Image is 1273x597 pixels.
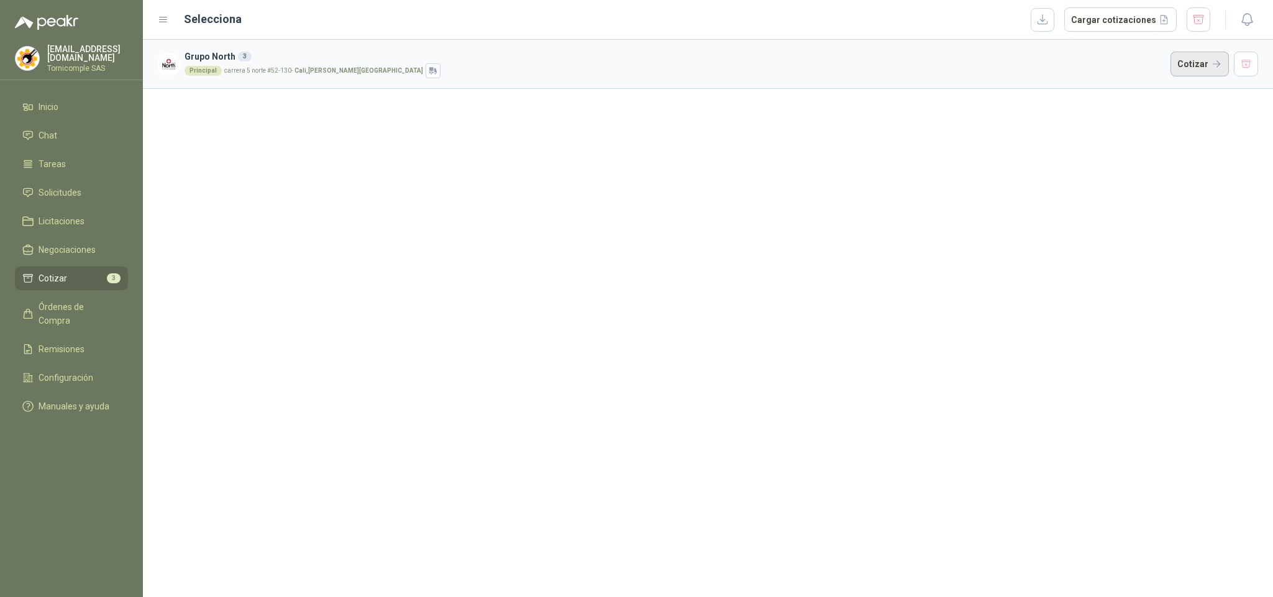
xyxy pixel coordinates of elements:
div: 3 [238,52,252,62]
span: Cotizar [39,271,67,285]
a: Chat [15,124,128,147]
p: Tornicomple SAS [47,65,128,72]
img: Company Logo [158,53,180,75]
a: Cotizar3 [15,267,128,290]
span: Chat [39,129,57,142]
h2: Selecciona [184,11,242,28]
h3: Grupo North [185,50,1166,63]
img: Company Logo [16,47,39,70]
div: Principal [185,66,222,76]
a: Tareas [15,152,128,176]
span: Remisiones [39,342,84,356]
button: Cotizar [1170,52,1229,76]
img: Logo peakr [15,15,78,30]
a: Configuración [15,366,128,390]
span: 3 [107,273,121,283]
p: carrera 5 norte #52-130 - [224,68,423,74]
span: Órdenes de Compra [39,300,116,327]
span: Negociaciones [39,243,96,257]
span: Solicitudes [39,186,81,199]
span: Manuales y ayuda [39,399,109,413]
a: Solicitudes [15,181,128,204]
a: Negociaciones [15,238,128,262]
a: Órdenes de Compra [15,295,128,332]
a: Licitaciones [15,209,128,233]
strong: Cali , [PERSON_NAME][GEOGRAPHIC_DATA] [294,67,423,74]
p: [EMAIL_ADDRESS][DOMAIN_NAME] [47,45,128,62]
span: Licitaciones [39,214,84,228]
span: Tareas [39,157,66,171]
a: Inicio [15,95,128,119]
button: Cargar cotizaciones [1064,7,1177,32]
span: Inicio [39,100,58,114]
span: Configuración [39,371,93,385]
a: Manuales y ayuda [15,394,128,418]
a: Remisiones [15,337,128,361]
